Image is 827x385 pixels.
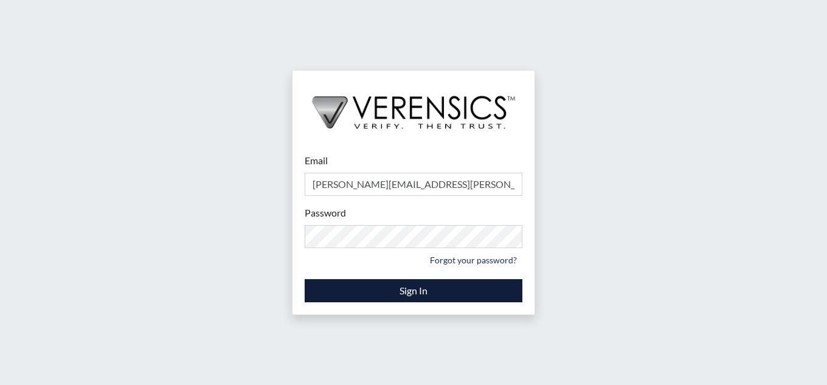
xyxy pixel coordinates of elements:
[292,71,535,141] img: logo-wide-black.2aad4157.png
[305,153,328,168] label: Email
[305,173,522,196] input: Email
[305,206,346,220] label: Password
[305,279,522,302] button: Sign In
[424,251,522,269] a: Forgot your password?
